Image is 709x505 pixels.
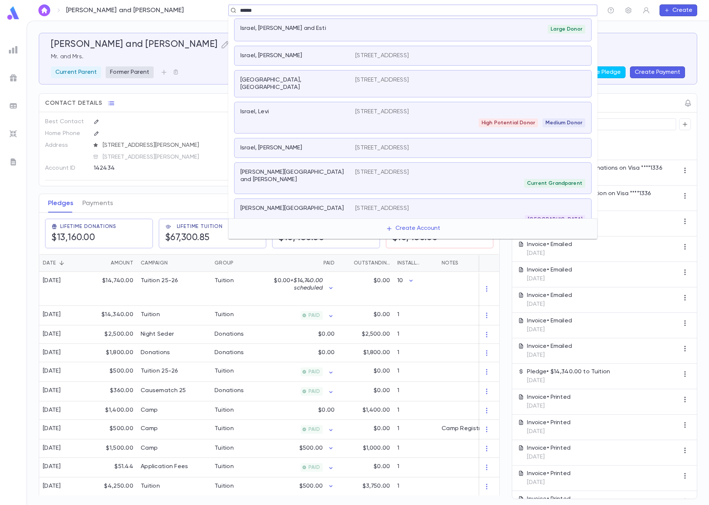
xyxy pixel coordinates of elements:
img: letters_grey.7941b92b52307dd3b8a917253454ce1c.svg [9,158,18,166]
span: PAID [305,369,323,375]
div: 1 [394,362,438,382]
div: $1,800.00 [89,344,137,362]
p: Invoice • Printed [527,495,571,503]
button: Create [660,4,697,16]
div: Causematch 25 [141,387,186,394]
p: [DATE] [527,428,571,435]
button: Sort [99,257,111,269]
button: Sort [168,257,179,269]
p: $3,750.00 [363,482,390,490]
div: Amount [111,254,133,272]
div: [DATE] [43,463,61,470]
p: [STREET_ADDRESS] [355,52,409,59]
div: Former Parent [106,66,154,78]
span: Lifetime Donations [60,224,116,229]
div: Paid [266,254,338,272]
div: Tuition [141,311,160,318]
div: Date [43,254,56,272]
div: $51.44 [89,458,137,477]
p: [DATE] [527,402,571,410]
p: Address [45,139,88,151]
button: Sort [342,257,354,269]
p: Pledge • $14,340.00 to Tuition [527,368,610,376]
img: home_white.a664292cf8c1dea59945f0da9f25487c.svg [40,7,49,13]
span: Medium Donor [542,120,585,126]
p: [DATE] [527,250,572,257]
p: $0.00 [270,277,323,292]
p: Invoice • Printed [527,394,571,401]
p: Israel, Levi [240,108,269,115]
span: Current Grandparent [524,180,585,186]
div: Night Seder [141,331,174,338]
span: Large Donor [548,26,585,32]
p: [PERSON_NAME][GEOGRAPHIC_DATA] [240,205,344,212]
div: Campaign [141,254,168,272]
div: Tuition [215,425,234,432]
p: $0.00 [374,367,390,375]
div: Application Fees [141,463,188,470]
p: 10 [397,277,403,284]
button: Pledges [48,194,73,212]
div: Paid [323,254,335,272]
button: Sort [312,257,323,269]
div: Tuition [215,367,234,375]
h5: $67,300.85 [165,232,223,243]
span: PAID [305,388,323,394]
p: Mr. and Mrs. [51,53,685,60]
p: Israel, [PERSON_NAME] and Esti [240,25,326,32]
div: $500.00 [89,362,137,382]
p: [STREET_ADDRESS] [355,144,409,152]
span: PAID [305,464,323,470]
div: Camp [141,407,158,414]
img: campaigns_grey.99e729a5f7ee94e3726e6486bddda8f1.svg [9,73,18,82]
div: Installments [397,254,422,272]
div: Outstanding [354,254,390,272]
p: Account ID [45,162,88,174]
button: Sort [233,257,245,269]
div: Camp [141,425,158,432]
p: $500.00 [299,445,323,452]
div: Tuition [215,407,234,414]
div: $14,740.00 [89,272,137,306]
p: $0.00 [374,463,390,470]
div: [DATE] [43,387,61,394]
h5: [PERSON_NAME] and [PERSON_NAME] [51,39,218,50]
p: $1,800.00 [363,349,390,356]
div: [DATE] [43,445,61,452]
p: $0.00 [318,407,335,414]
div: Tuition 25-26 [141,277,178,284]
span: + $14,740.00 scheduled [290,278,323,291]
div: 1 [394,325,438,344]
button: Create Pledge [575,66,626,78]
p: $0.00 [374,277,390,284]
div: 1 [394,382,438,401]
p: [STREET_ADDRESS] [355,205,409,212]
span: Lifetime Tuition [177,224,223,229]
p: $0.00 [318,349,335,356]
div: Donations [141,349,170,356]
div: Camp Registration [442,425,496,432]
div: Campaign [137,254,211,272]
p: [DATE] [527,301,572,308]
p: Former Parent [110,69,149,76]
span: PAID [305,426,323,432]
p: Home Phone [45,128,88,139]
p: [DATE] [527,275,572,283]
div: [DATE] [43,277,61,284]
button: Create Account [380,222,446,236]
img: imports_grey.530a8a0e642e233f2baf0ef88e8c9fcb.svg [9,129,18,138]
div: Camp [141,445,158,452]
div: Donations [215,387,244,394]
div: Amount [89,254,137,272]
div: [DATE] [43,311,61,318]
div: Tuition [215,311,234,318]
div: 1 [394,439,438,458]
p: Invoice • Emailed [527,343,572,350]
div: 1 [394,401,438,420]
div: Notes [442,254,458,272]
h5: $13,160.00 [51,232,116,243]
p: Israel, [PERSON_NAME] [240,144,302,152]
div: Tuition [215,277,234,284]
p: $500.00 [299,482,323,490]
p: Current Parent [55,69,97,76]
